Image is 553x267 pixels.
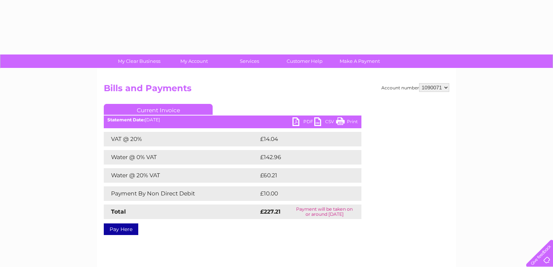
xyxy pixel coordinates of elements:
[288,205,361,219] td: Payment will be taken on or around [DATE]
[104,132,258,146] td: VAT @ 20%
[104,223,138,235] a: Pay Here
[260,208,280,215] strong: £227.21
[111,208,126,215] strong: Total
[104,117,361,122] div: [DATE]
[314,117,336,128] a: CSV
[292,117,314,128] a: PDF
[330,54,390,68] a: Make A Payment
[104,150,258,165] td: Water @ 0% VAT
[104,168,258,183] td: Water @ 20% VAT
[104,83,449,97] h2: Bills and Payments
[258,168,346,183] td: £60.21
[104,104,213,115] a: Current Invoice
[336,117,358,128] a: Print
[164,54,224,68] a: My Account
[109,54,169,68] a: My Clear Business
[381,83,449,92] div: Account number
[258,186,347,201] td: £10.00
[275,54,335,68] a: Customer Help
[258,150,348,165] td: £142.96
[104,186,258,201] td: Payment By Non Direct Debit
[258,132,347,146] td: £14.04
[107,117,145,122] b: Statement Date:
[220,54,279,68] a: Services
